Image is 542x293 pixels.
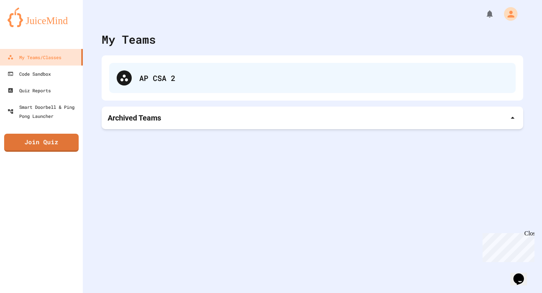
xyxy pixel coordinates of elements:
a: Join Quiz [4,134,79,152]
div: Chat with us now!Close [3,3,52,48]
div: My Teams/Classes [8,53,61,62]
div: My Notifications [471,8,496,20]
div: My Account [496,5,519,23]
div: Quiz Reports [8,86,51,95]
img: logo-orange.svg [8,8,75,27]
p: Archived Teams [108,113,161,123]
div: My Teams [102,31,156,48]
iframe: chat widget [510,263,534,285]
div: Code Sandbox [8,69,51,78]
iframe: chat widget [480,230,534,262]
div: AP CSA 2 [139,72,508,84]
div: Smart Doorbell & Ping Pong Launcher [8,102,80,121]
div: AP CSA 2 [109,63,516,93]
